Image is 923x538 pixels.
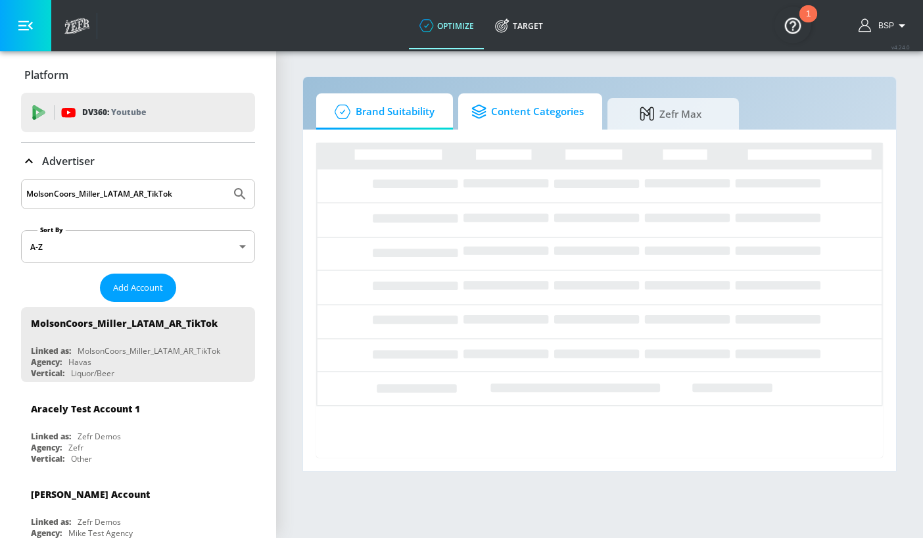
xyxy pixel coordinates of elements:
[891,43,910,51] span: v 4.24.0
[21,393,255,468] div: Aracely Test Account 1Linked as:Zefr DemosAgency:ZefrVertical:Other
[68,442,83,453] div: Zefr
[806,14,811,31] div: 1
[78,516,121,527] div: Zefr Demos
[24,68,68,82] p: Platform
[37,226,66,234] label: Sort By
[31,516,71,527] div: Linked as:
[78,345,220,356] div: MolsonCoors_Miller_LATAM_AR_TikTok
[31,403,140,415] div: Aracely Test Account 1
[329,96,435,128] span: Brand Suitability
[31,356,62,368] div: Agency:
[873,21,894,30] span: login as: bsp_linking@zefr.com
[111,105,146,119] p: Youtube
[31,345,71,356] div: Linked as:
[774,7,811,43] button: Open Resource Center, 1 new notification
[21,307,255,382] div: MolsonCoors_Miller_LATAM_AR_TikTokLinked as:MolsonCoors_Miller_LATAM_AR_TikTokAgency:HavasVertica...
[31,317,218,330] div: MolsonCoors_Miller_LATAM_AR_TikTok
[31,442,62,453] div: Agency:
[78,431,121,442] div: Zefr Demos
[21,143,255,180] div: Advertiser
[71,453,92,464] div: Other
[100,274,176,302] button: Add Account
[859,18,910,34] button: BSP
[409,2,485,49] a: optimize
[71,368,114,379] div: Liquor/Beer
[68,356,91,368] div: Havas
[31,488,150,501] div: [PERSON_NAME] Account
[31,453,64,464] div: Vertical:
[42,154,95,168] p: Advertiser
[31,368,64,379] div: Vertical:
[82,105,146,120] p: DV360:
[26,185,225,203] input: Search by name
[225,180,254,208] button: Submit Search
[621,98,721,130] span: Zefr Max
[21,93,255,132] div: DV360: Youtube
[113,280,163,295] span: Add Account
[31,431,71,442] div: Linked as:
[21,57,255,93] div: Platform
[485,2,554,49] a: Target
[471,96,584,128] span: Content Categories
[21,230,255,263] div: A-Z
